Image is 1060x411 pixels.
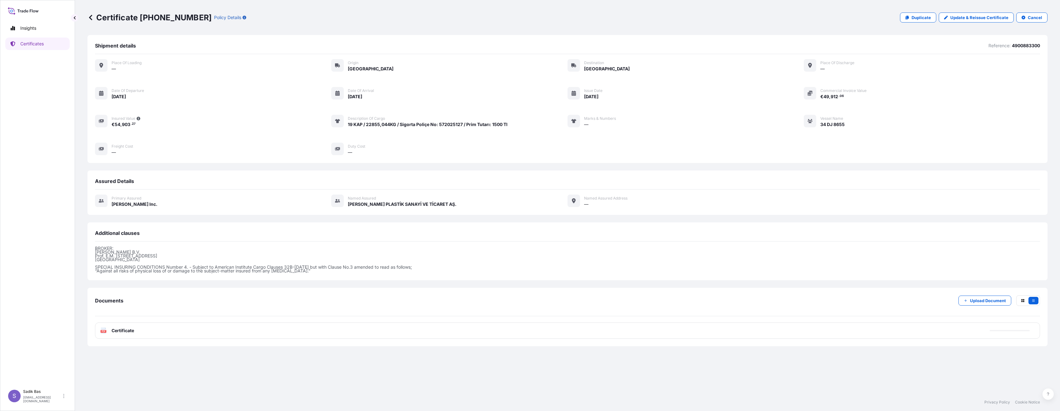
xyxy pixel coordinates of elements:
[900,13,936,23] a: Duplicate
[820,66,825,72] span: —
[95,178,134,184] span: Assured Details
[984,400,1010,405] a: Privacy Policy
[112,88,144,93] span: Date of departure
[5,22,70,34] a: Insights
[988,43,1011,49] p: Reference:
[584,196,627,201] span: Named Assured Address
[112,60,142,65] span: Place of Loading
[112,144,133,149] span: Freight Cost
[584,60,604,65] span: Destination
[820,121,845,128] span: 34 DJ 8655
[348,144,365,149] span: Duty Cost
[831,94,838,99] span: 912
[5,38,70,50] a: Certificates
[348,149,352,155] span: —
[584,121,588,128] span: —
[829,94,831,99] span: ,
[120,122,122,127] span: ,
[87,13,212,23] p: Certificate [PHONE_NUMBER]
[95,297,123,304] span: Documents
[348,60,358,65] span: Origin
[1012,43,1040,49] p: 4900883300
[20,41,44,47] p: Certificates
[20,25,36,31] p: Insights
[132,123,136,125] span: 27
[348,88,374,93] span: Date of arrival
[348,196,376,201] span: Named Assured
[584,88,602,93] span: Issue Date
[820,116,843,121] span: Vessel Name
[1016,13,1047,23] button: Cancel
[840,95,844,97] span: 06
[95,246,1040,273] p: BROKER: [PERSON_NAME] B.V. Prof. E.M. [STREET_ADDRESS] [GEOGRAPHIC_DATA] SPECIAL INSURING CONDITI...
[820,94,823,99] span: €
[112,201,157,207] span: [PERSON_NAME] Inc.
[112,196,141,201] span: Primary assured
[23,395,62,403] p: [EMAIL_ADDRESS][DOMAIN_NAME]
[122,122,130,127] span: 903
[115,122,120,127] span: 54
[820,60,854,65] span: Place of discharge
[112,327,134,334] span: Certificate
[23,389,62,394] p: Sadik Bas
[838,95,839,97] span: .
[112,94,126,100] span: [DATE]
[102,330,106,332] text: PDF
[95,230,140,236] span: Additional clauses
[950,14,1008,21] p: Update & Reissue Certificate
[912,14,931,21] p: Duplicate
[112,116,135,121] span: Insured Value
[1015,400,1040,405] a: Cookie Notice
[12,393,16,399] span: S
[823,94,829,99] span: 49
[348,121,507,128] span: 19 KAP / 22855,044KG / Sigorta Poliçe No: 572025127 / Prim Tutarı: 1500 Tl
[584,94,598,100] span: [DATE]
[112,122,115,127] span: €
[348,66,393,72] span: [GEOGRAPHIC_DATA]
[1028,14,1042,21] p: Cancel
[958,296,1011,306] button: Upload Document
[584,66,630,72] span: [GEOGRAPHIC_DATA]
[214,14,241,21] p: Policy Details
[939,13,1014,23] a: Update & Reissue Certificate
[820,88,867,93] span: Commercial Invoice Value
[348,116,385,121] span: Description of cargo
[584,116,616,121] span: Marks & Numbers
[584,201,588,207] span: —
[970,297,1006,304] p: Upload Document
[112,66,116,72] span: —
[348,94,362,100] span: [DATE]
[348,201,457,207] span: [PERSON_NAME] PLASTİK SANAYİ VE TİCARET AŞ.
[112,149,116,155] span: —
[131,123,132,125] span: .
[95,43,136,49] span: Shipment details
